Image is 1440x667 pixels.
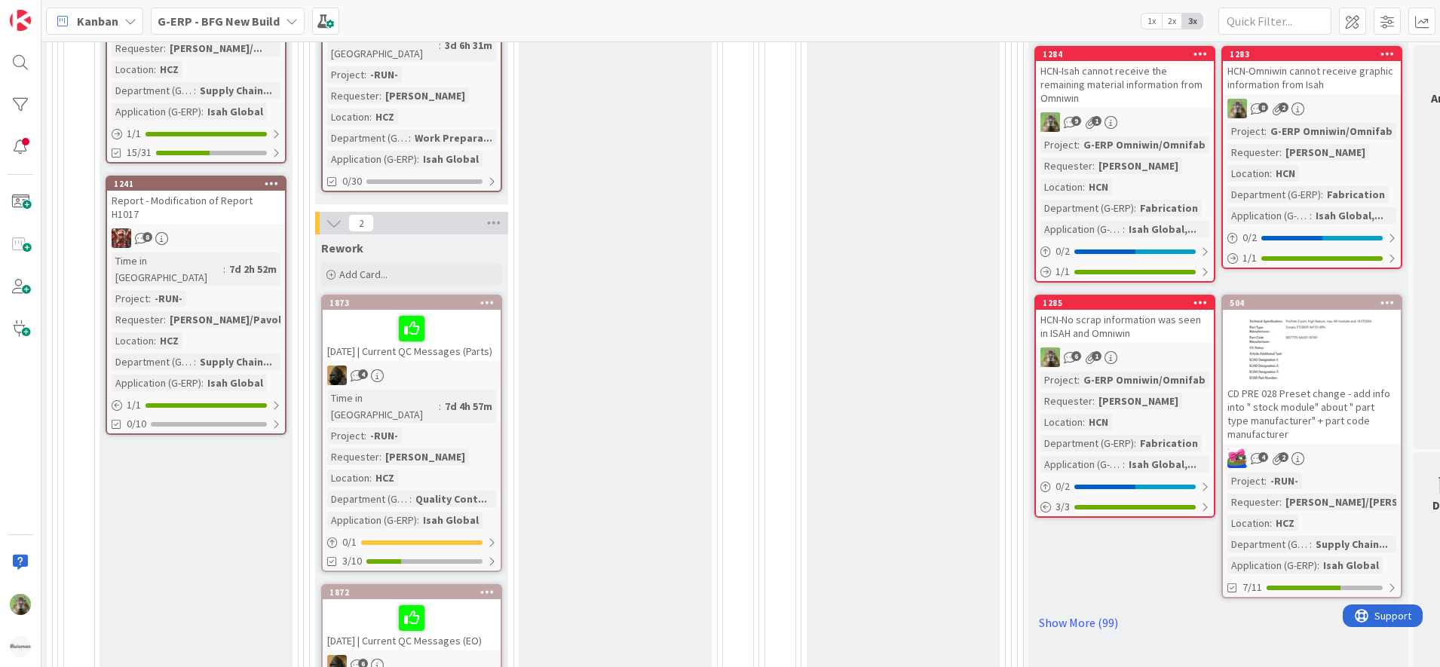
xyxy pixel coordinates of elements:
[372,109,398,125] div: HCZ
[1040,221,1123,237] div: Application (G-ERP)
[194,82,196,99] span: :
[366,66,402,83] div: -RUN-
[1279,494,1282,510] span: :
[369,109,372,125] span: :
[364,427,366,444] span: :
[107,191,285,224] div: Report - Modification of Report H1017
[77,12,118,30] span: Kanban
[1264,123,1267,139] span: :
[348,214,374,232] span: 2
[327,470,369,486] div: Location
[1083,179,1085,195] span: :
[204,103,267,120] div: Isah Global
[327,512,417,528] div: Application (G-ERP)
[107,177,285,224] div: 1241Report - Modification of Report H1017
[329,298,501,308] div: 1873
[1227,123,1264,139] div: Project
[112,332,154,349] div: Location
[156,61,182,78] div: HCZ
[327,448,379,465] div: Requester
[1227,473,1264,489] div: Project
[1223,448,1401,468] div: JK
[1134,435,1136,451] span: :
[112,103,201,120] div: Application (G-ERP)
[1040,372,1077,388] div: Project
[1223,99,1401,118] div: TT
[1230,49,1401,60] div: 1283
[1223,47,1401,61] div: 1283
[166,311,294,328] div: [PERSON_NAME]/Pavol...
[1227,515,1270,531] div: Location
[1092,158,1095,174] span: :
[1223,296,1401,444] div: 504CD PRE 028 Preset change - add info into " stock module" about " part type manufacturer" + par...
[107,396,285,415] div: 1/1
[379,87,381,104] span: :
[369,470,372,486] span: :
[1123,221,1125,237] span: :
[1036,47,1214,108] div: 1284HCN-Isah cannot receive the remaining material information from Omniwin
[1272,165,1299,182] div: HCN
[1282,144,1369,161] div: [PERSON_NAME]
[1036,477,1214,496] div: 0/2
[1036,310,1214,343] div: HCN-No scrap information was seen in ISAH and Omniwin
[1317,557,1319,574] span: :
[1227,186,1321,203] div: Department (G-ERP)
[112,375,201,391] div: Application (G-ERP)
[1036,262,1214,281] div: 1/1
[1227,494,1279,510] div: Requester
[1083,414,1085,430] span: :
[323,296,501,361] div: 1873[DATE] | Current QC Messages (Parts)
[196,82,276,99] div: Supply Chain...
[1040,347,1060,367] img: TT
[1043,49,1214,60] div: 1284
[327,29,439,62] div: Time in [GEOGRAPHIC_DATA]
[114,179,285,189] div: 1241
[1125,221,1200,237] div: Isah Global,...
[327,130,409,146] div: Department (G-ERP)
[112,82,194,99] div: Department (G-ERP)
[1034,610,1402,635] a: Show More (99)
[1272,515,1298,531] div: HCZ
[1136,435,1202,451] div: Fabrication
[327,427,364,444] div: Project
[327,491,409,507] div: Department (G-ERP)
[1071,351,1081,361] span: 6
[1040,393,1092,409] div: Requester
[112,353,194,370] div: Department (G-ERP)
[1223,296,1401,310] div: 504
[164,311,166,328] span: :
[166,40,266,57] div: [PERSON_NAME]/...
[149,290,151,307] span: :
[1077,136,1080,153] span: :
[323,296,501,310] div: 1873
[419,512,483,528] div: Isah Global
[1040,414,1083,430] div: Location
[1321,186,1323,203] span: :
[225,261,280,277] div: 7d 2h 52m
[327,151,417,167] div: Application (G-ERP)
[327,66,364,83] div: Project
[1036,47,1214,61] div: 1284
[417,151,419,167] span: :
[1227,99,1247,118] img: TT
[156,332,182,349] div: HCZ
[1258,102,1268,112] span: 8
[1055,264,1070,280] span: 1 / 1
[342,534,357,550] span: 0 / 1
[1242,580,1262,595] span: 7/11
[1270,165,1272,182] span: :
[1085,414,1112,430] div: HCN
[323,533,501,552] div: 0/1
[107,124,285,143] div: 1/1
[1055,479,1070,494] span: 0 / 2
[1055,499,1070,515] span: 3 / 3
[1040,200,1134,216] div: Department (G-ERP)
[1136,200,1202,216] div: Fabrication
[372,470,398,486] div: HCZ
[1312,536,1392,552] div: Supply Chain...
[323,586,501,599] div: 1872
[127,145,152,161] span: 15/31
[112,40,164,57] div: Requester
[1223,47,1401,94] div: 1283HCN-Omniwin cannot receive graphic information from Isah
[1095,158,1182,174] div: [PERSON_NAME]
